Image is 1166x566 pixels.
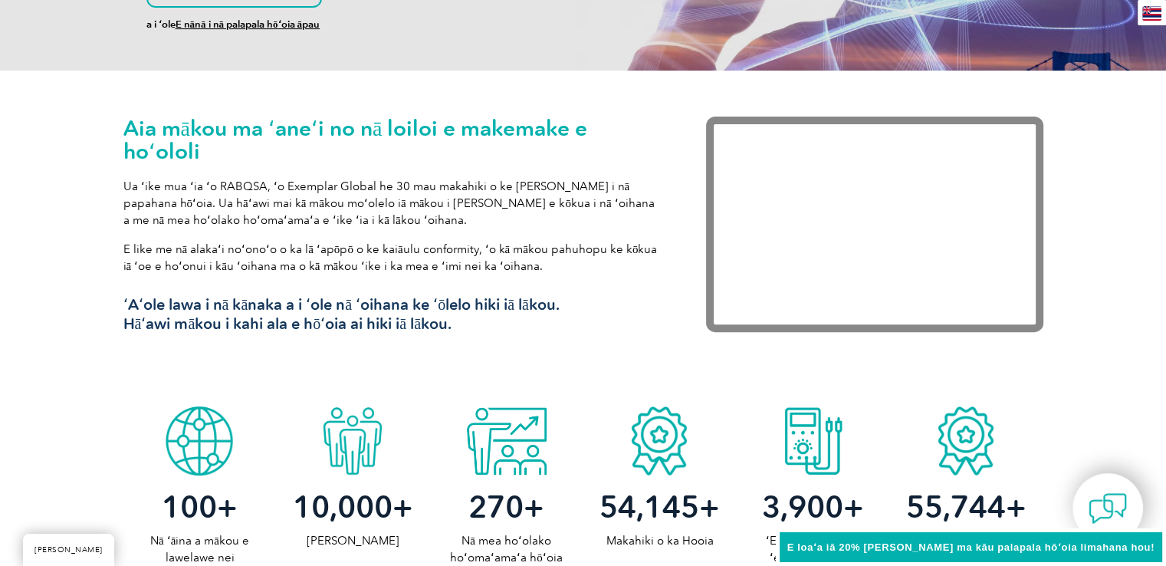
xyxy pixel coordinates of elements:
[599,489,699,525] font: 54,145
[468,489,524,525] font: 270
[150,534,249,564] font: Nā ʻāina a mākou e lawelawe nei
[392,489,413,525] font: +
[766,534,860,564] font: ʻEnekinia a me nā ʻenehana hōʻoia
[123,314,452,333] font: Hāʻawi mākou i kahi ala e hōʻoia ai hiki iā lākou.
[524,489,544,525] font: +
[217,489,238,525] font: +
[123,295,560,314] font: ʻAʻole lawa i nā kānaka a i ʻole nā ​​ʻoihana ke ʻōlelo hiki iā lākou.
[162,489,217,525] font: 100
[706,117,1043,332] iframe: ʻO ke ao holoʻokoʻa: Ke hana pū nei e hoʻololi
[1089,489,1127,528] img: contact-chat.png
[307,534,399,548] font: [PERSON_NAME]
[123,179,655,227] font: Ua ʻike mua ʻia ʻo RABQSA, ʻo Exemplar Global he 30 mau makahiki o ke [PERSON_NAME] i nā papahana...
[23,534,114,566] a: [PERSON_NAME]
[450,534,563,564] font: Nā mea hoʻolako hoʻomaʻamaʻa hōʻoia
[34,545,103,554] font: [PERSON_NAME]
[146,18,176,30] font: a i ʻole
[906,489,1006,525] font: 55,744
[293,489,392,525] font: 10,000
[606,534,713,548] font: Makahiki o ka Hooia
[843,489,864,525] font: +
[1142,6,1161,21] img: en
[176,18,320,30] a: E nānā i nā palapala hōʻoia āpau
[123,115,588,164] font: Aia mākou ma ʻaneʻi no nā loiloi e makemake e hoʻololi
[1006,489,1026,525] font: +
[787,541,1155,553] font: E loaʻa iā 20% [PERSON_NAME] ma kāu palapala hōʻoia limahana hou!
[699,489,720,525] font: +
[123,242,658,273] font: E like me nā alakaʻi noʻonoʻo o ka lā ʻapōpō o ke kaiāulu conformity, ʻo kā mākou pahuhopu ke kōk...
[762,489,843,525] font: 3,900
